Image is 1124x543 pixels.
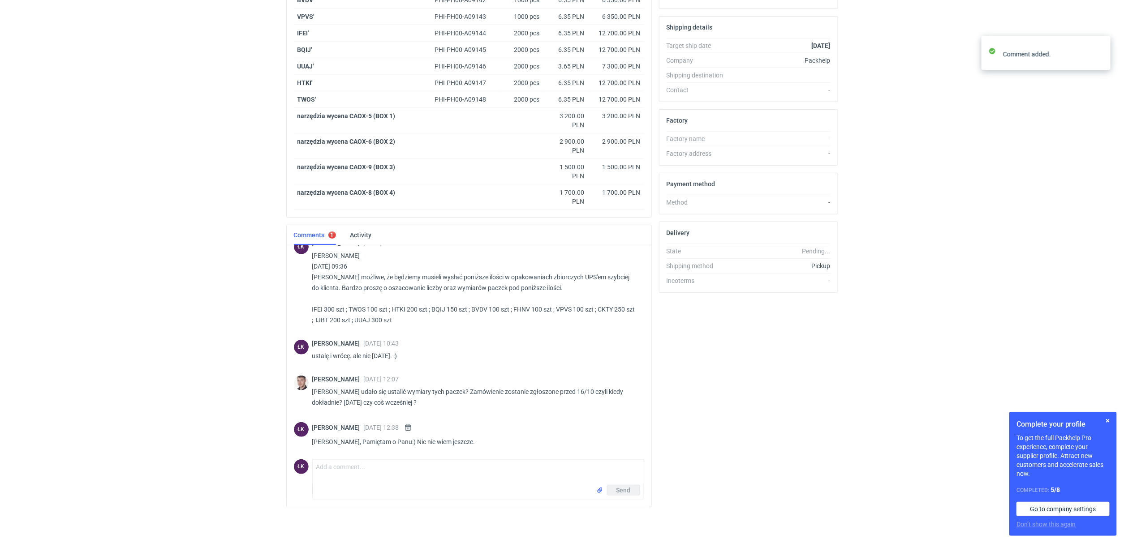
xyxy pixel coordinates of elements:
[547,62,585,71] div: 3.65 PLN
[667,261,732,270] div: Shipping method
[364,340,399,347] span: [DATE] 10:43
[1016,433,1110,478] p: To get the full Packhelp Pro experience, complete your supplier profile. Attract new customers an...
[667,117,688,124] h2: Factory
[499,91,543,108] div: 2000 pcs
[592,137,641,146] div: 2 900.00 PLN
[297,30,309,37] strong: IFEI'
[547,45,585,54] div: 6.35 PLN
[667,198,732,207] div: Method
[592,95,641,104] div: 12 700.00 PLN
[1003,50,1097,59] div: Comment added.
[312,250,637,325] p: [PERSON_NAME] [DATE] 09:36 [PERSON_NAME] możliwe, że będziemy musieli wysłać poniższe ilości w op...
[499,58,543,75] div: 2000 pcs
[592,111,641,120] div: 3 200.00 PLN
[297,13,314,20] strong: VPVS'
[499,25,543,42] div: 2000 pcs
[547,188,585,206] div: 1 700.00 PLN
[435,62,495,71] div: PHI-PH00-A09146
[667,229,690,236] h2: Delivery
[802,248,830,255] em: Pending...
[297,138,396,145] strong: narzędzia wycena CAOX-6 (BOX 2)
[667,24,713,31] h2: Shipping details
[1016,485,1110,495] div: Completed:
[732,261,831,270] div: Pickup
[592,162,641,171] div: 1 500.00 PLN
[294,340,309,355] figcaption: ŁK
[294,340,309,355] div: Łukasz Kowalski
[592,188,641,197] div: 1 700.00 PLN
[297,189,396,196] strong: narzędzia wycena CAOX-8 (BOX 4)
[499,75,543,91] div: 2000 pcs
[667,71,732,80] div: Shipping destination
[547,29,585,38] div: 6.35 PLN
[297,96,316,103] strong: TWOS'
[667,247,732,256] div: State
[297,63,314,70] strong: UUAJ'
[294,239,309,254] figcaption: ŁK
[435,12,495,21] div: PHI-PH00-A09143
[667,149,732,158] div: Factory address
[294,459,309,474] figcaption: ŁK
[732,56,831,65] div: Packhelp
[547,95,585,104] div: 6.35 PLN
[350,225,372,245] a: Activity
[294,422,309,437] figcaption: ŁK
[547,137,585,155] div: 2 900.00 PLN
[364,376,399,383] span: [DATE] 12:07
[499,42,543,58] div: 2000 pcs
[732,86,831,94] div: -
[1051,486,1060,493] strong: 5 / 8
[607,485,640,496] button: Send
[435,45,495,54] div: PHI-PH00-A09145
[1016,520,1076,529] button: Don’t show this again
[435,29,495,38] div: PHI-PH00-A09144
[312,351,637,361] p: ustalę i wrócę. ale nie [DATE]. :)
[547,78,585,87] div: 6.35 PLN
[667,276,732,285] div: Incoterms
[312,386,637,408] p: [PERSON_NAME] udało się ustalić wymiary tych paczek? Zamówienie zostanie zgłoszone przed 16/10 cz...
[499,9,543,25] div: 1000 pcs
[312,436,637,447] p: [PERSON_NAME], Pamiętam o Panu:) Nic nie wiem jeszcze.
[732,276,831,285] div: -
[547,111,585,129] div: 3 200.00 PLN
[732,149,831,158] div: -
[616,487,631,493] span: Send
[592,29,641,38] div: 12 700.00 PLN
[297,112,396,120] strong: narzędzia wycena CAOX-5 (BOX 1)
[1016,419,1110,430] h1: Complete your profile
[297,46,312,53] strong: BQIJ'
[547,162,585,180] div: 1 500.00 PLN
[592,12,641,21] div: 6 350.00 PLN
[667,86,732,94] div: Contact
[1016,502,1110,516] a: Go to company settings
[297,79,313,86] strong: HTKI'
[312,424,364,431] span: [PERSON_NAME]
[592,62,641,71] div: 7 300.00 PLN
[435,78,495,87] div: PHI-PH00-A09147
[732,198,831,207] div: -
[547,12,585,21] div: 6.35 PLN
[667,41,732,50] div: Target ship date
[294,225,336,245] a: Comments1
[667,180,715,188] h2: Payment method
[667,56,732,65] div: Company
[331,232,334,238] div: 1
[364,424,399,431] span: [DATE] 12:38
[435,95,495,104] div: PHI-PH00-A09148
[592,78,641,87] div: 12 700.00 PLN
[312,376,364,383] span: [PERSON_NAME]
[294,459,309,474] div: Łukasz Kowalski
[297,163,396,171] strong: narzędzia wycena CAOX-9 (BOX 3)
[732,134,831,143] div: -
[294,239,309,254] div: Łukasz Kowalski
[294,376,309,390] img: Maciej Sikora
[1097,49,1103,59] button: close
[667,134,732,143] div: Factory name
[592,45,641,54] div: 12 700.00 PLN
[312,340,364,347] span: [PERSON_NAME]
[294,422,309,437] div: Łukasz Kowalski
[1102,415,1113,426] button: Skip for now
[811,42,830,49] strong: [DATE]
